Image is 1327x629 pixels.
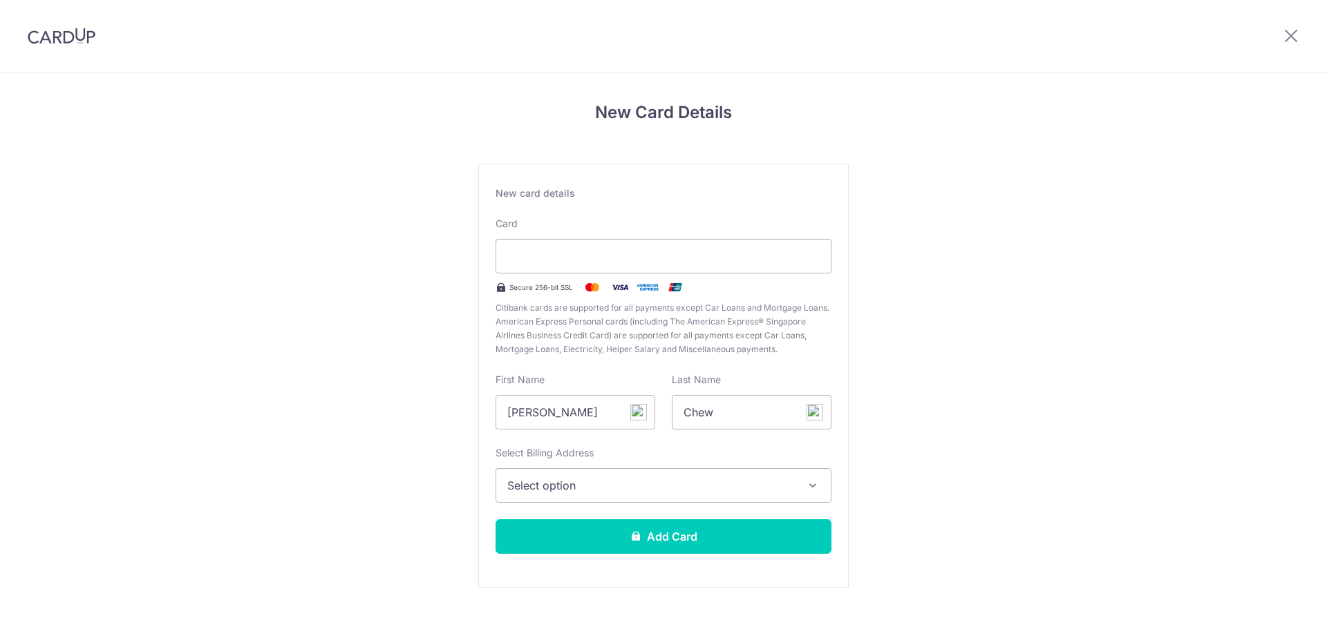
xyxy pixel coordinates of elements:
label: Last Name [672,373,721,387]
button: Add Card [496,519,831,554]
label: First Name [496,373,545,387]
img: Visa [606,279,634,296]
button: Select option [496,468,831,503]
img: Mastercard [578,279,606,296]
input: Cardholder Last Name [672,395,831,429]
span: Secure 256-bit SSL [509,282,573,293]
img: npw-badge-icon-locked.svg [630,404,647,420]
span: Citibank cards are supported for all payments except Car Loans and Mortgage Loans. American Expre... [496,301,831,356]
img: npw-badge-icon-locked.svg [807,404,823,420]
img: .alt.amex [634,279,661,296]
iframe: Secure card payment input frame [507,248,820,264]
h4: New Card Details [478,100,849,125]
img: CardUp [28,28,95,44]
span: Select option [507,477,795,494]
label: Select Billing Address [496,446,594,460]
label: Card [496,217,518,231]
input: Cardholder First Name [496,395,655,429]
img: .alt.unionpay [661,279,689,296]
div: New card details [496,186,831,200]
iframe: Opens a widget where you can find more information [1239,588,1313,622]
